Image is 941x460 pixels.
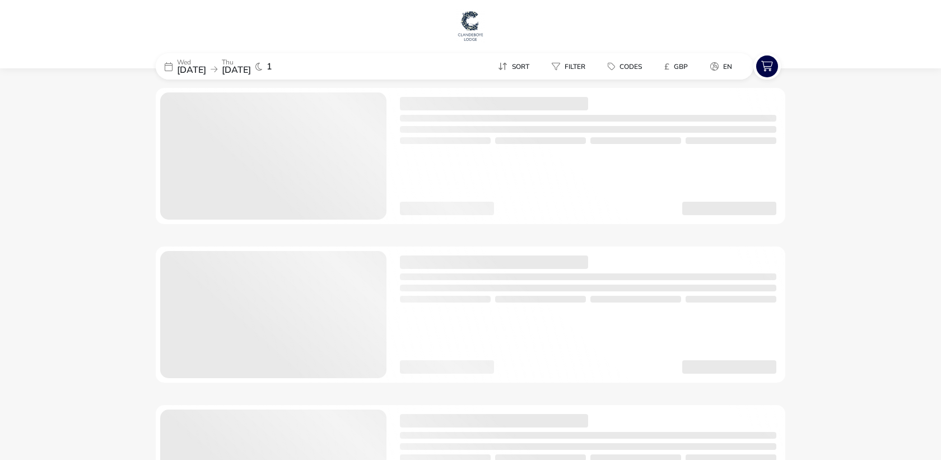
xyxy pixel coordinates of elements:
[664,61,669,72] i: £
[655,58,701,75] naf-pibe-menu-bar-item: £GBP
[543,58,594,75] button: Filter
[543,58,599,75] naf-pibe-menu-bar-item: Filter
[655,58,697,75] button: £GBP
[177,64,206,76] span: [DATE]
[222,59,251,66] p: Thu
[222,64,251,76] span: [DATE]
[599,58,651,75] button: Codes
[701,58,746,75] naf-pibe-menu-bar-item: en
[723,62,732,71] span: en
[674,62,688,71] span: GBP
[489,58,543,75] naf-pibe-menu-bar-item: Sort
[489,58,538,75] button: Sort
[565,62,585,71] span: Filter
[701,58,741,75] button: en
[619,62,642,71] span: Codes
[599,58,655,75] naf-pibe-menu-bar-item: Codes
[156,53,324,80] div: Wed[DATE]Thu[DATE]1
[267,62,272,71] span: 1
[512,62,529,71] span: Sort
[177,59,206,66] p: Wed
[456,9,485,43] img: Main Website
